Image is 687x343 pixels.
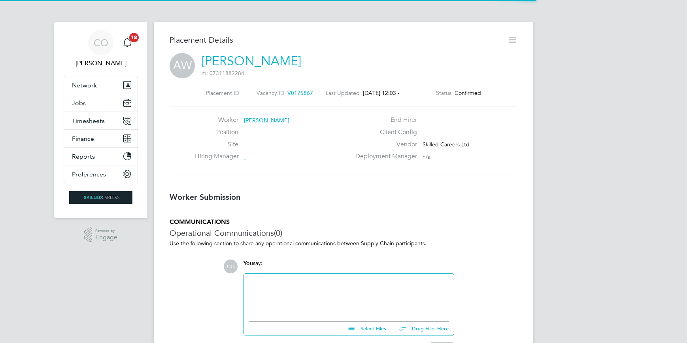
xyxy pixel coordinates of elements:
[119,30,135,55] a: 18
[170,228,517,238] h3: Operational Communications
[274,228,282,238] span: (0)
[69,191,132,204] img: skilledcareers-logo-retina.png
[72,135,94,142] span: Finance
[351,152,417,161] label: Deployment Manager
[195,152,238,161] label: Hiring Manager
[206,89,239,97] label: Placement ID
[72,117,105,125] span: Timesheets
[64,94,138,112] button: Jobs
[64,165,138,183] button: Preferences
[95,227,117,234] span: Powered by
[64,30,138,68] a: CO[PERSON_NAME]
[393,320,449,337] button: Drag Files Here
[170,35,502,45] h3: Placement Details
[195,140,238,149] label: Site
[351,140,417,149] label: Vendor
[244,117,289,124] span: [PERSON_NAME]
[287,89,313,97] span: V0175867
[202,53,301,69] a: [PERSON_NAME]
[72,99,86,107] span: Jobs
[195,128,238,136] label: Position
[95,234,117,241] span: Engage
[423,153,430,160] span: n/a
[436,89,451,97] label: Status
[455,89,481,97] span: Confirmed
[72,81,97,89] span: Network
[224,260,238,273] span: CO
[351,128,417,136] label: Client Config
[72,171,106,178] span: Preferences
[351,116,417,124] label: End Hirer
[243,260,253,267] span: You
[64,112,138,129] button: Timesheets
[54,22,147,218] nav: Main navigation
[423,141,470,148] span: Skilled Careers Ltd
[202,70,244,77] span: m: 07311882284
[64,191,138,204] a: Go to home page
[243,260,454,273] div: say:
[170,192,240,202] b: Worker Submission
[257,89,284,97] label: Vacancy ID
[326,89,360,97] label: Last Updated
[64,59,138,68] span: Craig O'Donovan
[363,89,400,97] span: [DATE] 12:03 -
[170,218,517,226] h5: COMMUNICATIONS
[195,116,238,124] label: Worker
[64,76,138,94] button: Network
[64,148,138,165] button: Reports
[94,38,108,48] span: CO
[129,33,139,42] span: 18
[64,130,138,147] button: Finance
[72,153,95,160] span: Reports
[170,53,195,78] span: AW
[84,227,118,243] a: Powered byEngage
[170,240,517,247] p: Use the following section to share any operational communications between Supply Chain participants.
